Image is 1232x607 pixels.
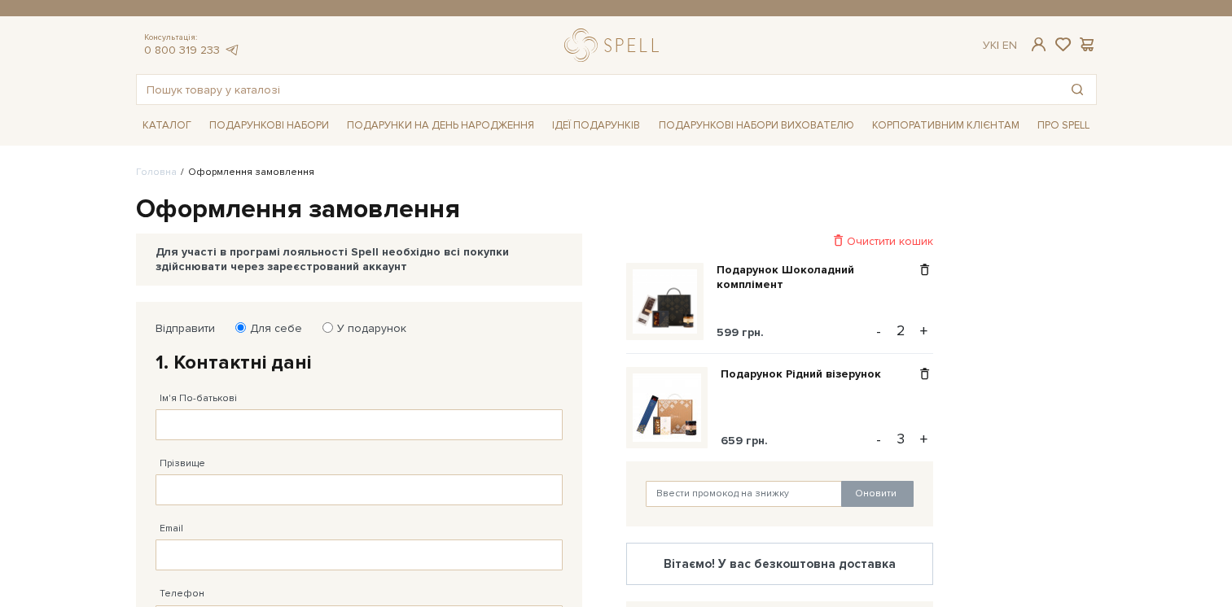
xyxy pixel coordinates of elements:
a: Каталог [136,113,198,138]
a: Ідеї подарунків [546,113,647,138]
a: En [1002,38,1017,52]
button: Пошук товару у каталозі [1059,75,1096,104]
a: Головна [136,166,177,178]
div: Очистити кошик [626,234,933,249]
a: Подарункові набори вихователю [652,111,861,139]
a: 0 800 319 233 [144,43,220,57]
label: Ім'я По-батькові [160,391,237,406]
a: Подарунки на День народження [340,113,541,138]
h2: 1. Контактні дані [156,350,563,375]
button: + [914,427,933,452]
div: Вітаємо! У вас безкоштовна доставка [640,557,919,571]
input: У подарунок [322,322,333,333]
label: У подарунок [327,321,406,336]
button: Оновити [841,481,914,507]
span: | [997,38,999,52]
input: Ввести промокод на знижку [646,481,843,507]
button: - [870,319,887,343]
label: Прізвище [160,456,205,471]
a: logo [564,28,666,62]
h1: Оформлення замовлення [136,193,1097,227]
img: Подарунок Рідний візерунок [633,373,701,442]
a: Про Spell [1031,113,1096,138]
span: 659 грн. [721,434,768,448]
button: + [914,319,933,343]
a: telegram [224,43,240,57]
a: Подарунок Шоколадний комплімент [717,263,916,292]
label: Email [160,522,183,536]
label: Відправити [156,321,215,336]
input: Пошук товару у каталозі [137,75,1059,104]
input: Для себе [235,322,246,333]
div: Для участі в програмі лояльності Spell необхідно всі покупки здійснювати через зареєстрований акк... [156,245,563,274]
img: Подарунок Шоколадний комплімент [633,269,697,334]
label: Телефон [160,587,204,601]
a: Подарункові набори [203,113,335,138]
li: Оформлення замовлення [177,165,314,180]
div: Ук [983,38,1017,53]
button: - [870,427,887,452]
a: Корпоративним клієнтам [866,111,1026,139]
a: Подарунок Рідний візерунок [721,367,893,382]
span: Консультація: [144,33,240,43]
span: 599 грн. [717,325,764,339]
label: Для себе [239,321,302,336]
